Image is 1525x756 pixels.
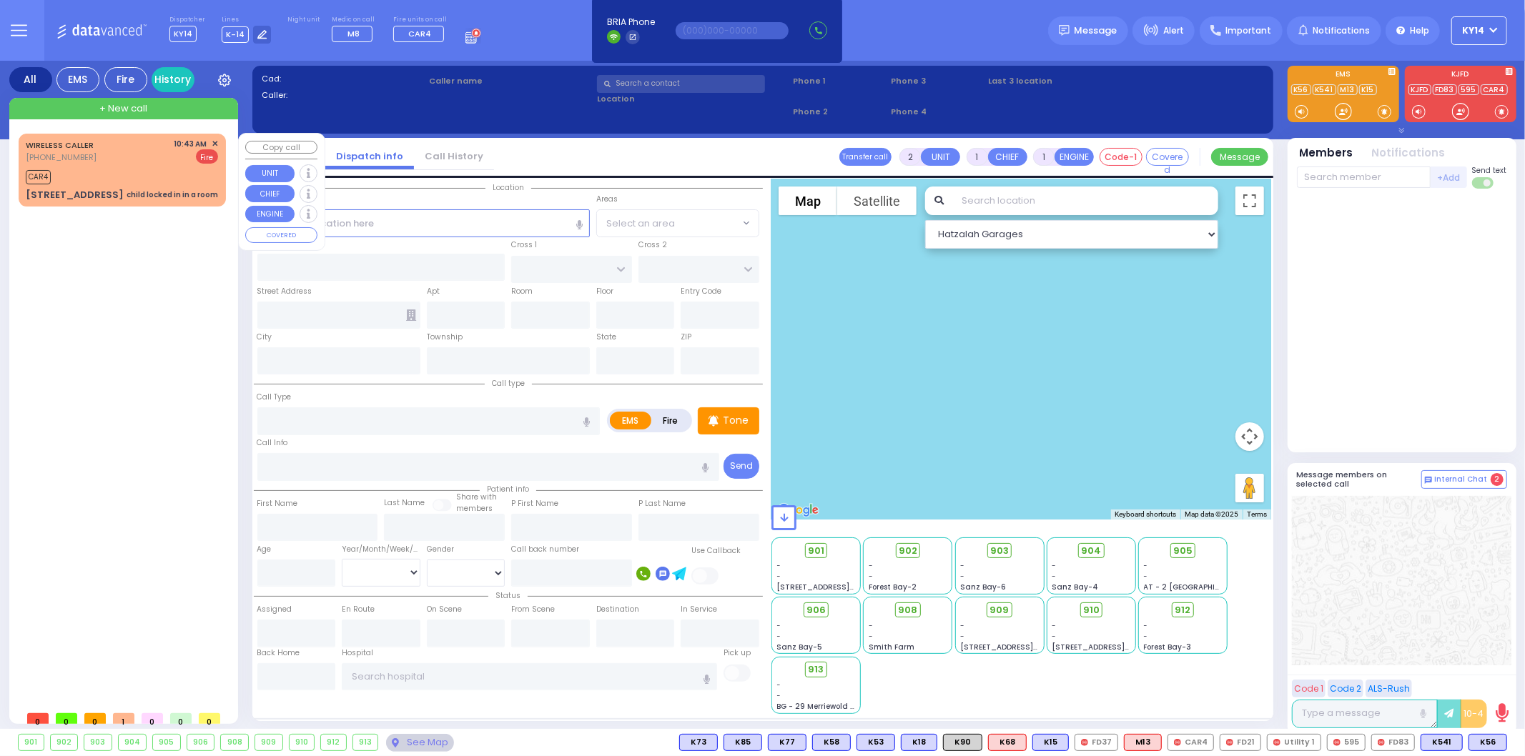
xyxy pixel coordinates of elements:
a: FD83 [1433,84,1457,95]
span: - [777,690,781,701]
span: - [869,631,873,642]
div: 902 [51,735,78,750]
div: K90 [943,734,982,751]
button: Covered [1146,148,1189,166]
span: 910 [1083,603,1100,617]
span: 1 [113,713,134,724]
label: Cad: [262,73,425,85]
span: Location [485,182,531,193]
span: AT - 2 [GEOGRAPHIC_DATA] [1144,582,1250,592]
img: Google [775,501,822,519]
button: CHIEF [245,185,295,202]
span: CAR4 [26,170,51,184]
span: - [1052,631,1056,642]
span: [STREET_ADDRESS][PERSON_NAME] [960,642,1095,652]
button: Code 1 [1292,680,1326,697]
button: Map camera controls [1235,422,1264,451]
div: BLS [1421,734,1463,751]
span: Help [1410,24,1429,37]
label: Last Name [384,497,425,509]
span: 0 [84,713,106,724]
span: - [777,571,781,582]
a: CAR4 [1481,84,1508,95]
span: - [960,571,964,582]
button: Send [724,454,759,479]
span: - [777,560,781,571]
span: 909 [990,603,1010,617]
span: - [777,631,781,642]
span: Call type [485,378,532,389]
div: Utility 1 [1267,734,1321,751]
label: Street Address [257,286,312,297]
a: K56 [1291,84,1311,95]
span: ✕ [212,138,218,150]
button: CHIEF [988,148,1027,166]
span: Sanz Bay-6 [960,582,1006,592]
a: K541 [1313,84,1336,95]
img: Logo [56,21,152,39]
div: 913 [353,735,378,750]
label: Gender [427,544,454,555]
div: K541 [1421,734,1463,751]
button: Members [1300,145,1353,161]
label: Call Info [257,437,288,449]
span: Phone 3 [891,75,984,87]
label: Floor [596,286,613,297]
label: Caller name [429,75,592,87]
button: Show street map [779,186,837,215]
span: M8 [347,28,360,39]
label: Last 3 location [989,75,1126,87]
button: Internal Chat 2 [1421,470,1507,489]
label: State [596,332,616,343]
span: Patient info [480,484,536,494]
div: 904 [119,735,147,750]
img: red-radio-icon.svg [1081,739,1088,746]
div: See map [386,734,453,752]
label: Pick up [724,647,751,659]
label: P First Name [511,498,558,509]
input: Search hospital [342,663,717,690]
div: 908 [221,735,248,750]
a: History [152,67,194,92]
span: 908 [898,603,917,617]
span: Phone 4 [891,106,984,118]
span: 904 [1081,544,1101,558]
a: Open this area in Google Maps (opens a new window) [775,501,822,519]
label: Lines [222,16,272,24]
span: Phone 1 [793,75,886,87]
label: EMS [610,412,651,429]
div: BLS [901,734,937,751]
span: Send text [1472,165,1507,176]
span: - [1052,620,1056,631]
div: BLS [1469,734,1507,751]
label: Location [597,93,788,105]
div: K68 [988,734,1027,751]
label: EMS [1288,71,1399,81]
span: 901 [808,544,824,558]
label: In Service [681,604,717,615]
div: BLS [857,734,895,751]
span: K-14 [222,26,249,43]
span: 0 [56,713,77,724]
button: Code-1 [1100,148,1142,166]
div: K73 [679,734,718,751]
div: BLS [679,734,718,751]
span: Sanz Bay-5 [777,642,823,652]
span: BG - 29 Merriewold S. [777,701,857,712]
span: - [869,560,873,571]
span: Sanz Bay-4 [1052,582,1098,592]
div: K18 [901,734,937,751]
span: - [960,560,964,571]
label: ZIP [681,332,691,343]
div: child locked in in a room [127,189,218,200]
label: First Name [257,498,298,509]
div: K15 [1032,734,1069,751]
span: Phone 2 [793,106,886,118]
label: Medic on call [332,16,377,24]
label: Dispatcher [169,16,205,24]
label: From Scene [511,604,555,615]
span: - [869,571,873,582]
span: - [1144,631,1148,642]
div: ALS [988,734,1027,751]
label: Age [257,544,272,555]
